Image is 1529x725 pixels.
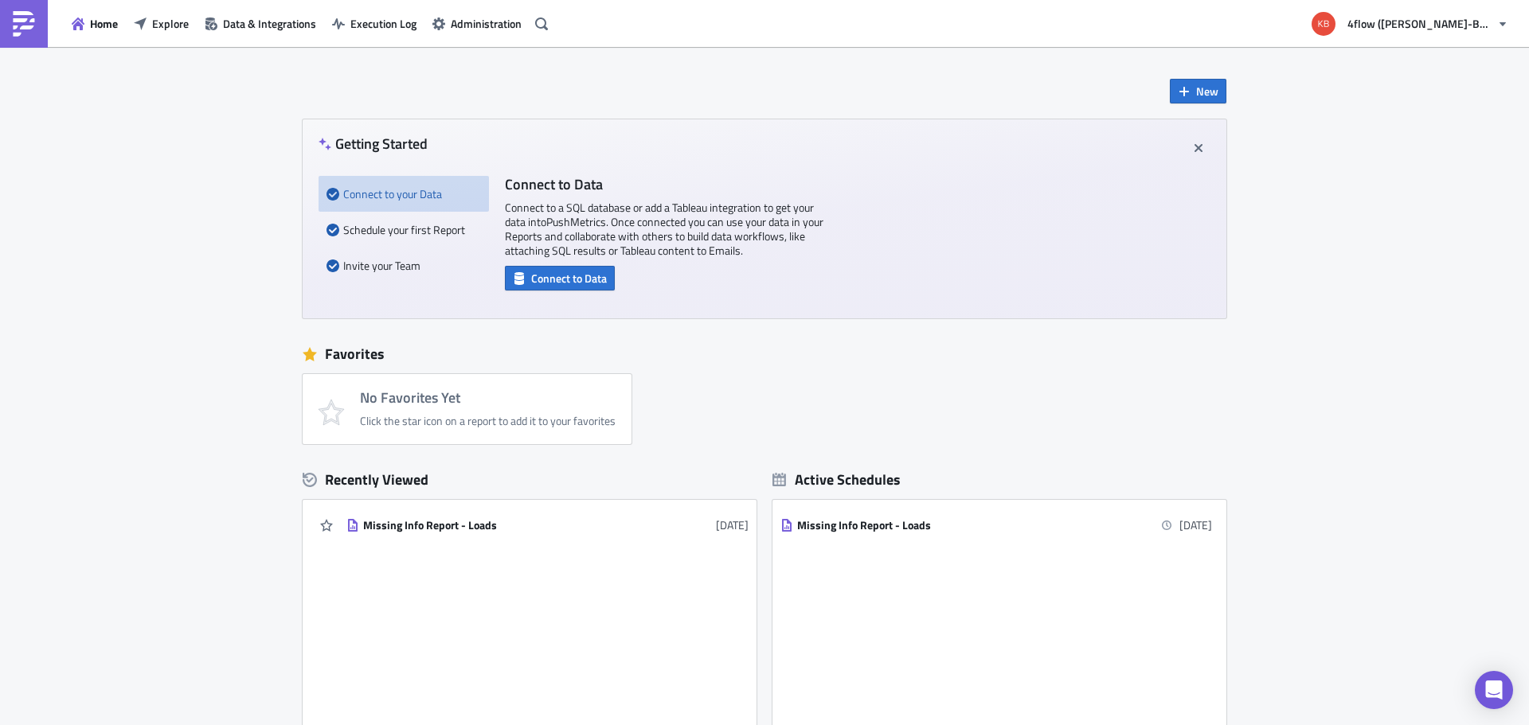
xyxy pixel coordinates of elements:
[797,518,1076,532] div: Missing Info Report - Loads
[1302,6,1517,41] button: 4flow ([PERSON_NAME]-Bremse)
[327,248,481,283] div: Invite your Team
[1196,83,1218,99] span: New
[327,176,481,212] div: Connect to your Data
[531,270,607,286] span: Connect to Data
[1310,10,1337,37] img: Avatar
[197,11,324,36] button: Data & Integrations
[1347,15,1491,32] span: 4flow ([PERSON_NAME]-Bremse)
[327,212,481,248] div: Schedule your first Report
[780,509,1212,540] a: Missing Info Report - Loads[DATE]
[11,11,37,37] img: PushMetrics
[1170,79,1226,103] button: New
[505,268,615,285] a: Connect to Data
[1179,516,1212,533] time: 2025-10-22 08:00
[772,470,901,489] div: Active Schedules
[152,15,189,32] span: Explore
[324,11,424,36] button: Execution Log
[319,135,428,152] h4: Getting Started
[505,266,615,290] button: Connect to Data
[716,516,749,533] time: 2025-09-04T19:38:37Z
[1475,671,1513,709] div: Open Intercom Messenger
[424,11,530,36] button: Administration
[303,468,757,492] div: Recently Viewed
[346,509,749,540] a: Missing Info Report - Loads[DATE]
[505,201,823,258] p: Connect to a SQL database or add a Tableau integration to get your data into PushMetrics . Once c...
[90,15,118,32] span: Home
[505,176,823,193] h4: Connect to Data
[350,15,416,32] span: Execution Log
[223,15,316,32] span: Data & Integrations
[126,11,197,36] button: Explore
[64,11,126,36] button: Home
[451,15,522,32] span: Administration
[360,390,616,406] h4: No Favorites Yet
[360,414,616,428] div: Click the star icon on a report to add it to your favorites
[363,518,642,532] div: Missing Info Report - Loads
[303,342,1226,366] div: Favorites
